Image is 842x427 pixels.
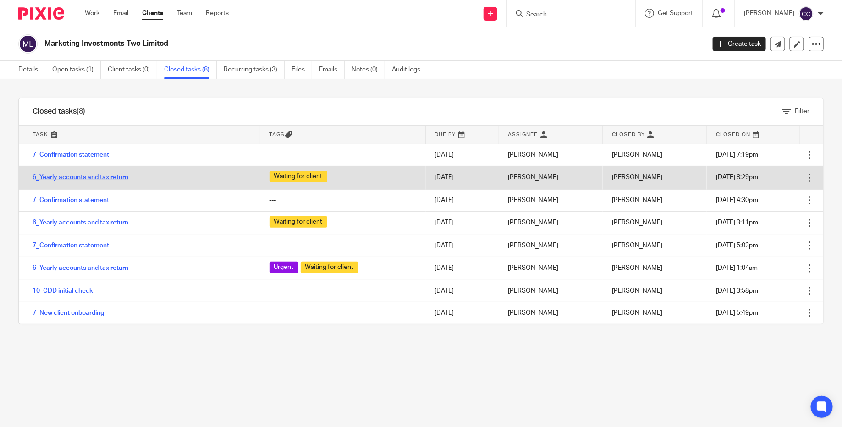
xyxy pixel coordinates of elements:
[426,189,499,211] td: [DATE]
[292,61,312,79] a: Files
[44,39,568,49] h2: Marketing Investments Two Limited
[33,288,93,294] a: 10_CDD initial check
[33,310,104,316] a: 7_New client onboarding
[33,174,128,181] a: 6_Yearly accounts and tax return
[716,242,758,249] span: [DATE] 5:03pm
[799,6,814,21] img: svg%3E
[33,265,128,271] a: 6_Yearly accounts and tax return
[142,9,163,18] a: Clients
[18,7,64,20] img: Pixie
[612,197,662,203] span: [PERSON_NAME]
[426,280,499,302] td: [DATE]
[716,219,758,226] span: [DATE] 3:11pm
[612,242,662,249] span: [PERSON_NAME]
[224,61,285,79] a: Recurring tasks (3)
[270,262,298,273] span: Urgent
[270,196,417,205] div: ---
[499,144,603,166] td: [PERSON_NAME]
[499,257,603,280] td: [PERSON_NAME]
[164,61,217,79] a: Closed tasks (8)
[525,11,608,19] input: Search
[52,61,101,79] a: Open tasks (1)
[612,265,662,271] span: [PERSON_NAME]
[33,242,109,249] a: 7_Confirmation statement
[716,265,758,271] span: [DATE] 1:04am
[658,10,693,16] span: Get Support
[301,262,358,273] span: Waiting for client
[426,144,499,166] td: [DATE]
[713,37,766,51] a: Create task
[426,257,499,280] td: [DATE]
[499,235,603,257] td: [PERSON_NAME]
[18,34,38,54] img: svg%3E
[499,211,603,235] td: [PERSON_NAME]
[612,174,662,181] span: [PERSON_NAME]
[392,61,427,79] a: Audit logs
[113,9,128,18] a: Email
[426,302,499,324] td: [DATE]
[270,286,417,296] div: ---
[612,219,662,226] span: [PERSON_NAME]
[270,308,417,318] div: ---
[33,107,85,116] h1: Closed tasks
[612,310,662,316] span: [PERSON_NAME]
[426,211,499,235] td: [DATE]
[270,171,327,182] span: Waiting for client
[716,197,758,203] span: [DATE] 4:30pm
[426,166,499,189] td: [DATE]
[499,280,603,302] td: [PERSON_NAME]
[716,152,758,158] span: [DATE] 7:19pm
[352,61,385,79] a: Notes (0)
[260,126,426,144] th: Tags
[270,150,417,159] div: ---
[499,302,603,324] td: [PERSON_NAME]
[744,9,794,18] p: [PERSON_NAME]
[499,189,603,211] td: [PERSON_NAME]
[206,9,229,18] a: Reports
[319,61,345,79] a: Emails
[18,61,45,79] a: Details
[77,108,85,115] span: (8)
[716,174,758,181] span: [DATE] 8:29pm
[270,216,327,228] span: Waiting for client
[499,166,603,189] td: [PERSON_NAME]
[426,235,499,257] td: [DATE]
[108,61,157,79] a: Client tasks (0)
[33,152,109,158] a: 7_Confirmation statement
[270,241,417,250] div: ---
[612,288,662,294] span: [PERSON_NAME]
[795,108,809,115] span: Filter
[612,152,662,158] span: [PERSON_NAME]
[85,9,99,18] a: Work
[33,197,109,203] a: 7_Confirmation statement
[716,288,758,294] span: [DATE] 3:58pm
[716,310,758,316] span: [DATE] 5:49pm
[177,9,192,18] a: Team
[33,219,128,226] a: 6_Yearly accounts and tax return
